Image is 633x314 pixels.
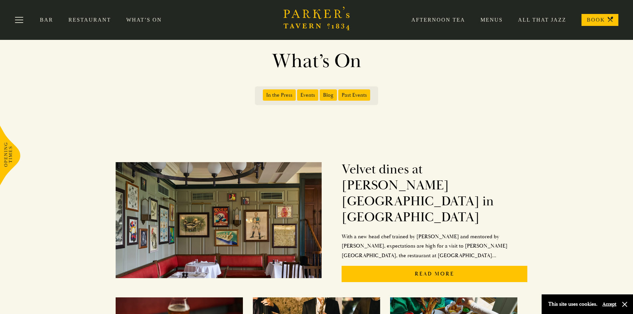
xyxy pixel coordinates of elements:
[338,89,370,101] span: Past Events
[621,301,628,308] button: Close and accept
[342,266,528,282] p: Read More
[602,301,616,307] button: Accept
[342,161,528,225] h2: Velvet dines at [PERSON_NAME][GEOGRAPHIC_DATA] in [GEOGRAPHIC_DATA]
[127,49,506,73] h1: What’s On
[548,299,597,309] p: This site uses cookies.
[320,89,337,101] span: Blog
[116,155,528,287] a: Velvet dines at [PERSON_NAME][GEOGRAPHIC_DATA] in [GEOGRAPHIC_DATA]With a new head chef trained b...
[263,89,296,101] span: In the Press
[342,232,528,261] p: With a new head chef trained by [PERSON_NAME] and mentored by [PERSON_NAME], expectations are hig...
[297,89,318,101] span: Events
